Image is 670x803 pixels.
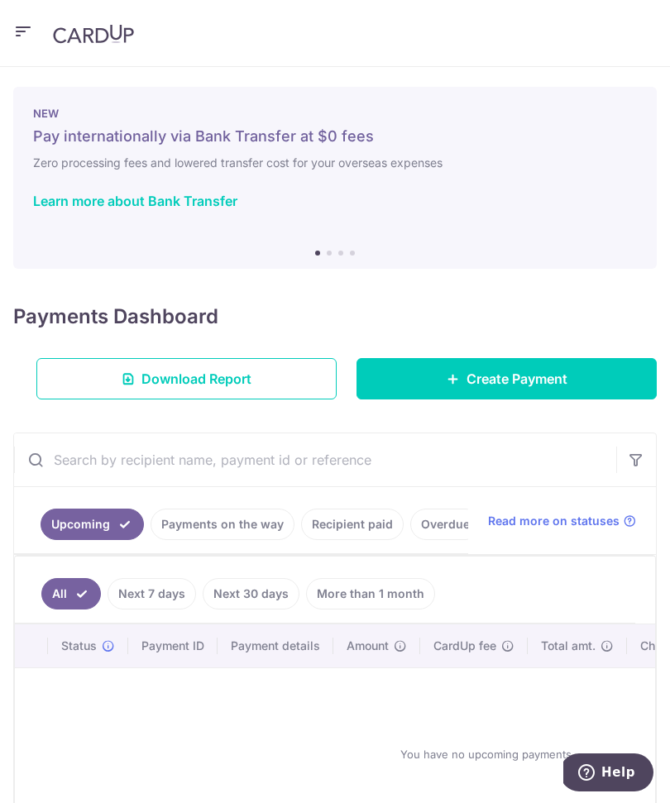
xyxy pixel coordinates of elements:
a: Payments on the way [151,509,294,540]
a: Next 30 days [203,578,299,609]
h4: Payments Dashboard [13,302,218,332]
a: Next 7 days [108,578,196,609]
h6: Zero processing fees and lowered transfer cost for your overseas expenses [33,153,637,173]
a: Upcoming [41,509,144,540]
a: Create Payment [357,358,657,399]
a: Recipient paid [301,509,404,540]
a: Overdue [410,509,481,540]
span: Read more on statuses [488,513,620,529]
a: More than 1 month [306,578,435,609]
p: NEW [33,107,637,120]
a: Read more on statuses [488,513,636,529]
span: Create Payment [467,369,567,389]
input: Search by recipient name, payment id or reference [14,433,616,486]
th: Payment ID [128,624,218,667]
h5: Pay internationally via Bank Transfer at $0 fees [33,127,637,146]
a: All [41,578,101,609]
th: Payment details [218,624,333,667]
a: Download Report [36,358,337,399]
iframe: Opens a widget where you can find more information [563,753,653,795]
span: Download Report [141,369,251,389]
a: Learn more about Bank Transfer [33,193,237,209]
span: Status [61,638,97,654]
span: CardUp fee [433,638,496,654]
span: Amount [347,638,389,654]
span: Total amt. [541,638,596,654]
img: CardUp [53,24,134,44]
